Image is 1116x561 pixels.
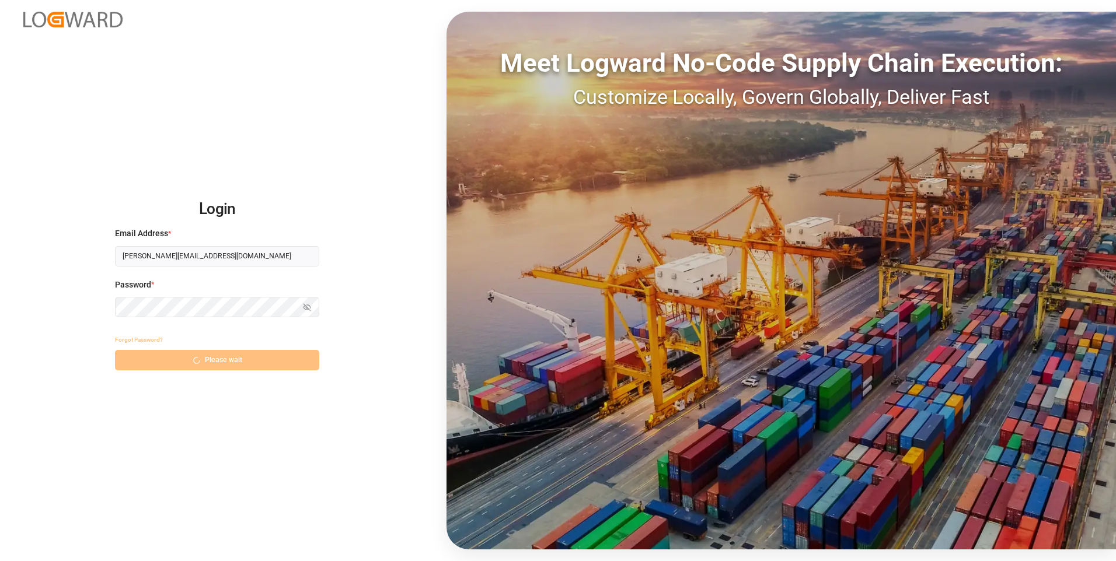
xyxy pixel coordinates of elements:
div: Meet Logward No-Code Supply Chain Execution: [447,44,1116,82]
h2: Login [115,191,319,228]
img: Logward_new_orange.png [23,12,123,27]
span: Password [115,279,151,291]
input: Enter your email [115,246,319,267]
div: Customize Locally, Govern Globally, Deliver Fast [447,82,1116,112]
span: Email Address [115,227,168,240]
